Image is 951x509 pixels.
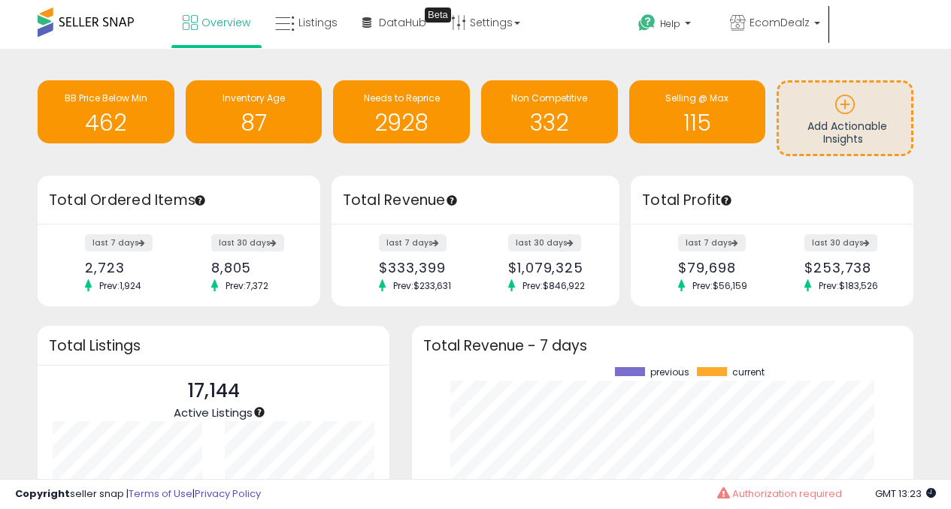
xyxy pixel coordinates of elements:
[298,15,338,30] span: Listings
[85,234,153,251] label: last 7 days
[626,2,716,49] a: Help
[218,279,276,292] span: Prev: 7,372
[85,260,168,276] div: 2,723
[638,14,656,32] i: Get Help
[637,110,759,135] h1: 115
[38,80,174,143] a: BB Price Below Min 462
[678,260,761,276] div: $79,698
[445,194,459,207] div: Tooltip anchor
[49,190,309,211] h3: Total Ordered Items
[211,234,284,251] label: last 30 days
[719,194,733,207] div: Tooltip anchor
[379,234,447,251] label: last 7 days
[750,15,810,30] span: EcomDealz
[92,279,149,292] span: Prev: 1,924
[423,340,902,351] h3: Total Revenue - 7 days
[804,260,887,276] div: $253,738
[195,486,261,501] a: Privacy Policy
[129,486,192,501] a: Terms of Use
[379,260,464,276] div: $333,399
[804,234,877,251] label: last 30 days
[211,260,294,276] div: 8,805
[425,8,451,23] div: Tooltip anchor
[650,367,689,378] span: previous
[223,92,285,104] span: Inventory Age
[508,234,581,251] label: last 30 days
[660,17,680,30] span: Help
[481,80,618,143] a: Non Competitive 332
[665,92,728,104] span: Selling @ Max
[186,80,323,143] a: Inventory Age 87
[685,279,755,292] span: Prev: $56,159
[629,80,766,143] a: Selling @ Max 115
[65,92,147,104] span: BB Price Below Min
[364,92,440,104] span: Needs to Reprice
[875,486,936,501] span: 2025-10-13 13:23 GMT
[15,486,70,501] strong: Copyright
[386,279,459,292] span: Prev: $233,631
[343,190,608,211] h3: Total Revenue
[811,279,886,292] span: Prev: $183,526
[642,190,902,211] h3: Total Profit
[511,92,587,104] span: Non Competitive
[333,80,470,143] a: Needs to Reprice 2928
[508,260,593,276] div: $1,079,325
[341,110,462,135] h1: 2928
[732,367,765,378] span: current
[174,405,253,420] span: Active Listings
[779,83,911,154] a: Add Actionable Insights
[193,110,315,135] h1: 87
[515,279,592,292] span: Prev: $846,922
[49,340,378,351] h3: Total Listings
[193,194,207,207] div: Tooltip anchor
[678,234,746,251] label: last 7 days
[174,377,253,405] p: 17,144
[45,110,167,135] h1: 462
[807,119,887,147] span: Add Actionable Insights
[201,15,250,30] span: Overview
[15,487,261,501] div: seller snap | |
[489,110,610,135] h1: 332
[253,405,266,419] div: Tooltip anchor
[379,15,426,30] span: DataHub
